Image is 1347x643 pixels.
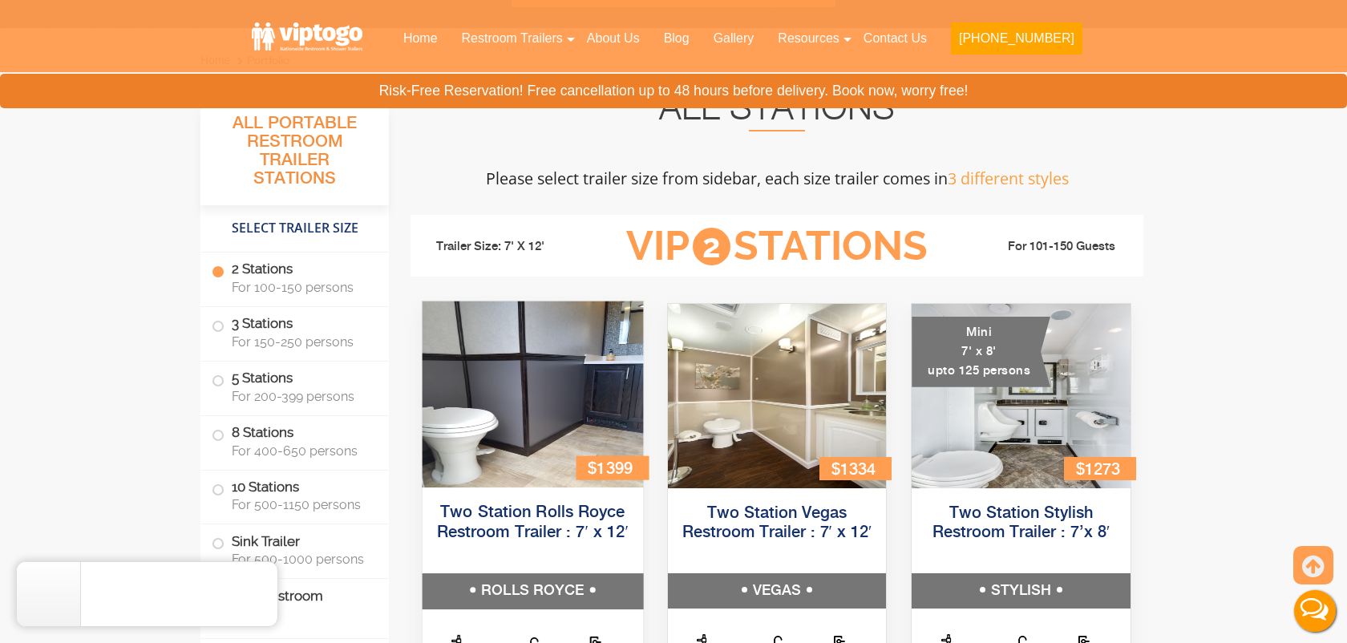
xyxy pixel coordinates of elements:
[912,317,1050,387] div: Mini 7' x 8' upto 125 persons
[212,253,378,302] label: 2 Stations
[411,163,1143,194] p: Please select trailer size from sidebar, each size trailer comes in
[1283,579,1347,643] button: Live Chat
[232,552,370,567] span: For 500-1000 persons
[391,21,450,56] a: Home
[601,224,953,269] h3: VIP Stations
[422,223,601,271] li: Trailer Size: 7' X 12'
[1064,457,1136,480] div: $1273
[232,280,370,295] span: For 100-150 persons
[939,21,1094,64] a: [PHONE_NUMBER]
[437,504,629,540] a: Two Station Rolls Royce Restroom Trailer : 7′ x 12′
[423,573,643,609] h5: ROLLS ROYCE
[212,307,378,357] label: 3 Stations
[668,304,887,488] img: Side view of two station restroom trailer with separate doors for males and females
[232,334,370,350] span: For 150-250 persons
[232,443,370,459] span: For 400-650 persons
[948,168,1069,189] span: 3 different styles
[668,573,887,609] h5: VEGAS
[682,505,872,541] a: Two Station Vegas Restroom Trailer : 7′ x 12′
[411,93,1143,131] h2: All Stations
[212,416,378,466] label: 8 Stations
[232,389,370,404] span: For 200-399 persons
[953,237,1132,257] li: For 101-150 Guests
[212,524,378,574] label: Sink Trailer
[200,213,389,244] h4: Select Trailer Size
[576,455,649,479] div: $1399
[212,362,378,411] label: 5 Stations
[851,21,939,56] a: Contact Us
[951,22,1082,55] button: [PHONE_NUMBER]
[652,21,702,56] a: Blog
[212,471,378,520] label: 10 Stations
[912,304,1131,488] img: A mini restroom trailer with two separate stations and separate doors for males and females
[693,228,730,265] span: 2
[702,21,767,56] a: Gallery
[423,301,643,487] img: Side view of two station restroom trailer with separate doors for males and females
[575,21,652,56] a: About Us
[450,21,575,56] a: Restroom Trailers
[212,579,378,633] label: ADA Restroom Trailers
[232,497,370,512] span: For 500-1150 persons
[932,505,1110,541] a: Two Station Stylish Restroom Trailer : 7’x 8′
[200,109,389,205] h3: All Portable Restroom Trailer Stations
[912,573,1131,609] h5: STYLISH
[766,21,851,56] a: Resources
[819,457,892,480] div: $1334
